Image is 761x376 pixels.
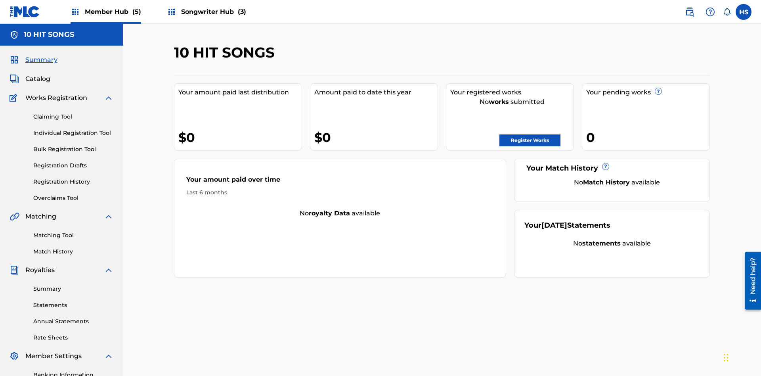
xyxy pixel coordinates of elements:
span: Catalog [25,74,50,84]
div: Your Statements [524,220,610,231]
div: $0 [178,129,302,146]
div: Your Match History [524,163,700,174]
img: expand [104,351,113,361]
img: Top Rightsholders [167,7,176,17]
a: Registration History [33,178,113,186]
a: CatalogCatalog [10,74,50,84]
a: Public Search [682,4,698,20]
div: Your amount paid last distribution [178,88,302,97]
span: Summary [25,55,57,65]
div: No submitted [450,97,574,107]
span: Matching [25,212,56,221]
img: Matching [10,212,19,221]
img: Royalties [10,265,19,275]
h5: 10 HIT SONGS [24,30,74,39]
span: Royalties [25,265,55,275]
img: Member Settings [10,351,19,361]
h2: 10 HIT SONGS [174,44,279,61]
div: $0 [314,129,438,146]
img: Summary [10,55,19,65]
span: ? [655,88,662,94]
strong: royalty data [309,209,350,217]
span: (3) [238,8,246,15]
div: Help [702,4,718,20]
span: Songwriter Hub [181,7,246,16]
span: Member Hub [85,7,141,16]
span: ? [602,163,609,170]
span: [DATE] [541,221,567,230]
iframe: Resource Center [739,249,761,314]
span: Member Settings [25,351,82,361]
a: Overclaims Tool [33,194,113,202]
img: Top Rightsholders [71,7,80,17]
a: Annual Statements [33,317,113,326]
img: help [706,7,715,17]
img: Catalog [10,74,19,84]
a: Match History [33,247,113,256]
a: Statements [33,301,113,309]
img: MLC Logo [10,6,40,17]
img: Accounts [10,30,19,40]
a: Registration Drafts [33,161,113,170]
a: Individual Registration Tool [33,129,113,137]
a: Rate Sheets [33,334,113,342]
a: Summary [33,285,113,293]
div: Your registered works [450,88,574,97]
div: No available [174,209,506,218]
div: Notifications [723,8,731,16]
iframe: Chat Widget [721,338,761,376]
div: No available [524,239,700,248]
img: expand [104,93,113,103]
a: Matching Tool [33,231,113,240]
img: expand [104,212,113,221]
div: Your pending works [586,88,709,97]
strong: works [489,98,509,106]
div: Last 6 months [186,188,494,197]
a: Register Works [499,134,560,146]
div: Your amount paid over time [186,175,494,188]
strong: statements [582,240,621,247]
a: SummarySummary [10,55,57,65]
img: search [685,7,694,17]
div: Drag [724,346,728,370]
a: Claiming Tool [33,113,113,121]
div: 0 [586,129,709,146]
span: Works Registration [25,93,87,103]
img: expand [104,265,113,275]
div: No available [534,178,700,187]
img: Works Registration [10,93,20,103]
a: Bulk Registration Tool [33,145,113,153]
strong: Match History [583,178,630,186]
div: User Menu [736,4,751,20]
span: (5) [132,8,141,15]
div: Amount paid to date this year [314,88,438,97]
